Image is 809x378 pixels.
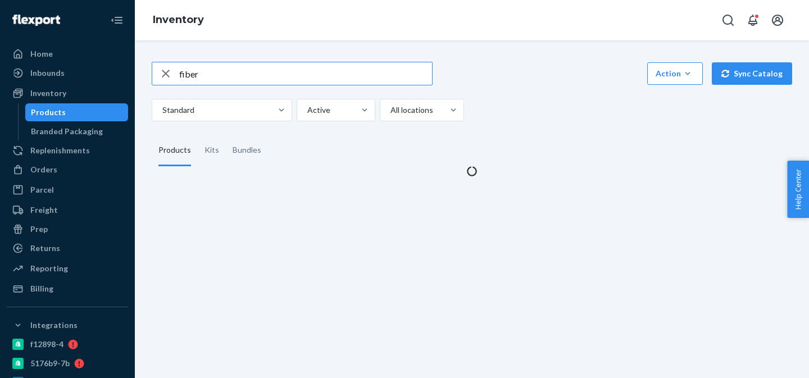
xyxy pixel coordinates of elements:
[742,9,764,31] button: Open notifications
[656,68,694,79] div: Action
[712,62,792,85] button: Sync Catalog
[233,135,261,166] div: Bundles
[31,107,66,118] div: Products
[7,142,128,160] a: Replenishments
[787,161,809,218] button: Help Center
[30,283,53,294] div: Billing
[25,122,129,140] a: Branded Packaging
[204,135,219,166] div: Kits
[30,263,68,274] div: Reporting
[7,201,128,219] a: Freight
[389,104,390,116] input: All locations
[766,9,789,31] button: Open account menu
[12,15,60,26] img: Flexport logo
[30,67,65,79] div: Inbounds
[30,88,66,99] div: Inventory
[30,48,53,60] div: Home
[7,161,128,179] a: Orders
[161,104,162,116] input: Standard
[153,13,204,26] a: Inventory
[7,280,128,298] a: Billing
[7,84,128,102] a: Inventory
[7,45,128,63] a: Home
[7,316,128,334] button: Integrations
[31,126,103,137] div: Branded Packaging
[717,9,739,31] button: Open Search Box
[179,62,432,85] input: Search inventory by name or sku
[7,335,128,353] a: f12898-4
[30,320,78,331] div: Integrations
[30,184,54,195] div: Parcel
[30,164,57,175] div: Orders
[7,259,128,277] a: Reporting
[7,64,128,82] a: Inbounds
[30,339,63,350] div: f12898-4
[158,135,191,166] div: Products
[647,62,703,85] button: Action
[144,4,213,37] ol: breadcrumbs
[106,9,128,31] button: Close Navigation
[7,181,128,199] a: Parcel
[30,145,90,156] div: Replenishments
[30,204,58,216] div: Freight
[30,243,60,254] div: Returns
[25,103,129,121] a: Products
[306,104,307,116] input: Active
[30,358,70,369] div: 5176b9-7b
[7,354,128,372] a: 5176b9-7b
[30,224,48,235] div: Prep
[7,239,128,257] a: Returns
[7,220,128,238] a: Prep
